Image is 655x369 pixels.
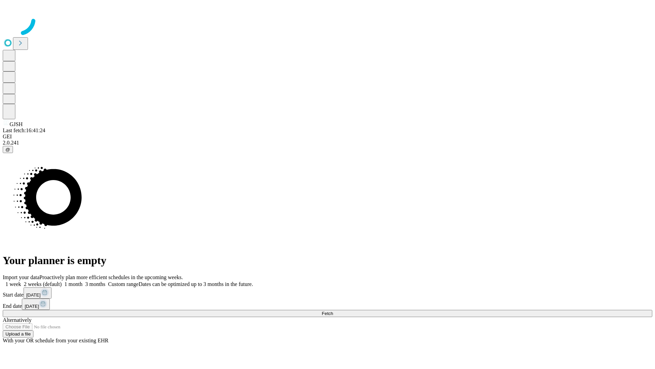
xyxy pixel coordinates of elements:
[85,281,105,287] span: 3 months
[3,146,13,153] button: @
[10,121,23,127] span: GJSH
[3,330,33,338] button: Upload a file
[26,292,41,298] span: [DATE]
[3,310,652,317] button: Fetch
[322,311,333,316] span: Fetch
[25,304,39,309] span: [DATE]
[24,287,52,299] button: [DATE]
[3,317,31,323] span: Alternatively
[3,299,652,310] div: End date
[139,281,253,287] span: Dates can be optimized up to 3 months in the future.
[3,287,652,299] div: Start date
[3,274,40,280] span: Import your data
[3,134,652,140] div: GEI
[22,299,50,310] button: [DATE]
[24,281,62,287] span: 2 weeks (default)
[5,147,10,152] span: @
[64,281,83,287] span: 1 month
[108,281,139,287] span: Custom range
[3,127,45,133] span: Last fetch: 16:41:24
[3,338,108,343] span: With your OR schedule from your existing EHR
[3,140,652,146] div: 2.0.241
[5,281,21,287] span: 1 week
[3,254,652,267] h1: Your planner is empty
[40,274,183,280] span: Proactively plan more efficient schedules in the upcoming weeks.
